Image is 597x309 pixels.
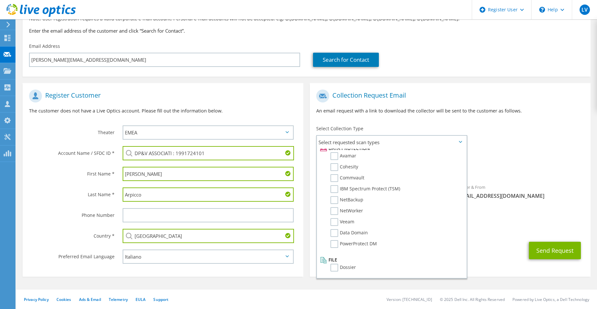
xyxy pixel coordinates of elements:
[29,90,294,102] h1: Register Customer
[316,90,581,102] h1: Collection Request Email
[450,180,591,203] div: Sender & From
[330,196,363,204] label: NetBackup
[330,229,368,237] label: Data Domain
[29,229,115,239] label: Country *
[316,125,363,132] label: Select Collection Type
[330,218,354,226] label: Veeam
[313,53,379,67] a: Search for Contact
[529,242,581,259] button: Send Request
[136,297,146,302] a: EULA
[56,297,71,302] a: Cookies
[387,297,432,302] li: Version: [TECHNICAL_ID]
[539,7,545,13] svg: \n
[330,152,356,160] label: Avamar
[310,180,450,210] div: To
[330,163,358,171] label: Cohesity
[29,125,115,136] label: Theater
[29,27,584,34] h3: Enter the email address of the customer and click “Search for Contact”.
[153,297,168,302] a: Support
[29,167,115,177] label: First Name *
[29,107,297,114] p: The customer does not have a Live Optics account. Please fill out the information below.
[319,256,463,264] li: File
[24,297,49,302] a: Privacy Policy
[330,240,377,248] label: PowerProtect DM
[29,43,60,49] label: Email Address
[29,208,115,218] label: Phone Number
[109,297,128,302] a: Telemetry
[330,174,364,182] label: Commvault
[316,107,584,114] p: An email request with a link to download the collector will be sent to the customer as follows.
[457,192,584,199] span: [EMAIL_ADDRESS][DOMAIN_NAME]
[310,151,591,177] div: Requested Collections
[440,297,505,302] li: © 2025 Dell Inc. All Rights Reserved
[330,185,400,193] label: IBM Spectrum Protect (TSM)
[310,213,591,235] div: CC & Reply To
[29,146,115,156] label: Account Name / SFDC ID *
[580,5,590,15] span: LV
[29,250,115,260] label: Preferred Email Language
[29,187,115,198] label: Last Name *
[317,136,466,149] span: Select requested scan types
[512,297,589,302] li: Powered by Live Optics, a Dell Technology
[330,264,356,272] label: Dossier
[79,297,101,302] a: Ads & Email
[330,207,363,215] label: NetWorker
